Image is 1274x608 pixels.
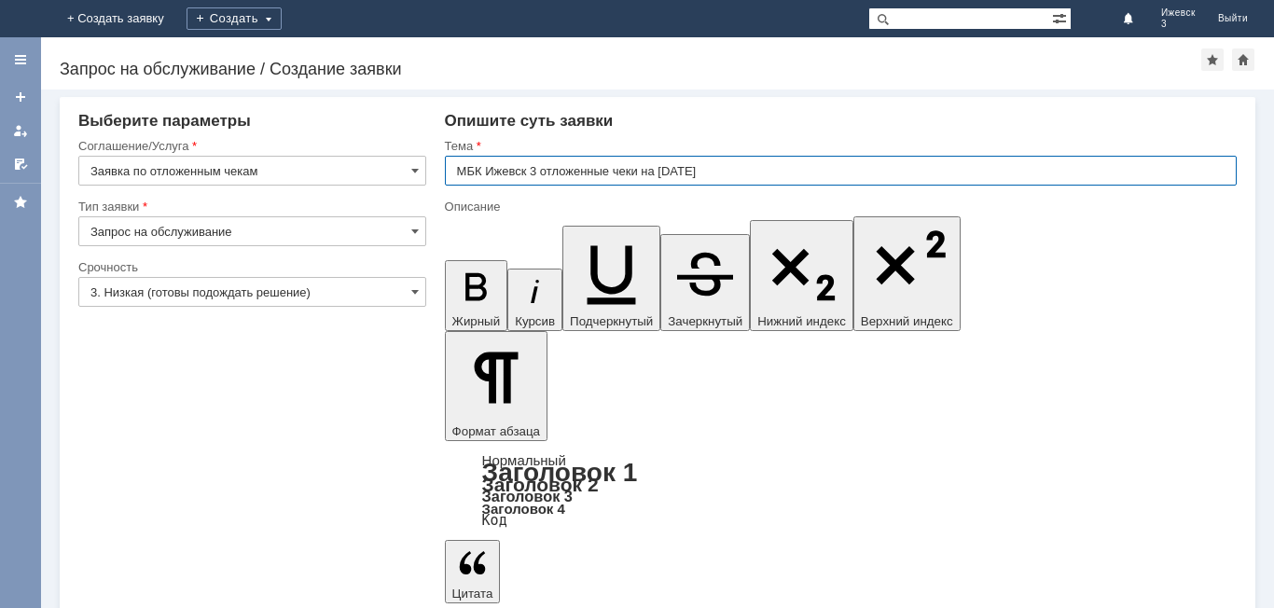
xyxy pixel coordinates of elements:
button: Курсив [507,269,562,331]
button: Верхний индекс [853,216,961,331]
span: Выберите параметры [78,112,251,130]
div: Тип заявки [78,200,422,213]
div: Тема [445,140,1233,152]
span: Зачеркнутый [668,314,742,328]
a: Нормальный [482,452,566,468]
a: Создать заявку [6,82,35,112]
a: Заголовок 1 [482,458,638,487]
div: Запрос на обслуживание / Создание заявки [60,60,1201,78]
span: Ижевск [1161,7,1196,19]
div: Сделать домашней страницей [1232,48,1254,71]
div: Добавить в избранное [1201,48,1224,71]
a: Заголовок 4 [482,501,565,517]
div: Срочность [78,261,422,273]
span: Курсив [515,314,555,328]
span: Опишите суть заявки [445,112,614,130]
span: Жирный [452,314,501,328]
a: Заголовок 2 [482,474,599,495]
span: Нижний индекс [757,314,846,328]
div: Формат абзаца [445,454,1237,527]
span: Формат абзаца [452,424,540,438]
span: Подчеркнутый [570,314,653,328]
span: 3 [1161,19,1196,30]
a: Мои заявки [6,116,35,145]
button: Подчеркнутый [562,226,660,331]
div: Описание [445,200,1233,213]
a: Заголовок 3 [482,488,573,504]
button: Нижний индекс [750,220,853,331]
span: Верхний индекс [861,314,953,328]
button: Зачеркнутый [660,234,750,331]
a: Мои согласования [6,149,35,179]
button: Формат абзаца [445,331,547,441]
span: Цитата [452,587,493,601]
a: Код [482,512,507,529]
div: Соглашение/Услуга [78,140,422,152]
div: Создать [187,7,282,30]
span: Расширенный поиск [1052,8,1071,26]
button: Жирный [445,260,508,331]
button: Цитата [445,540,501,603]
